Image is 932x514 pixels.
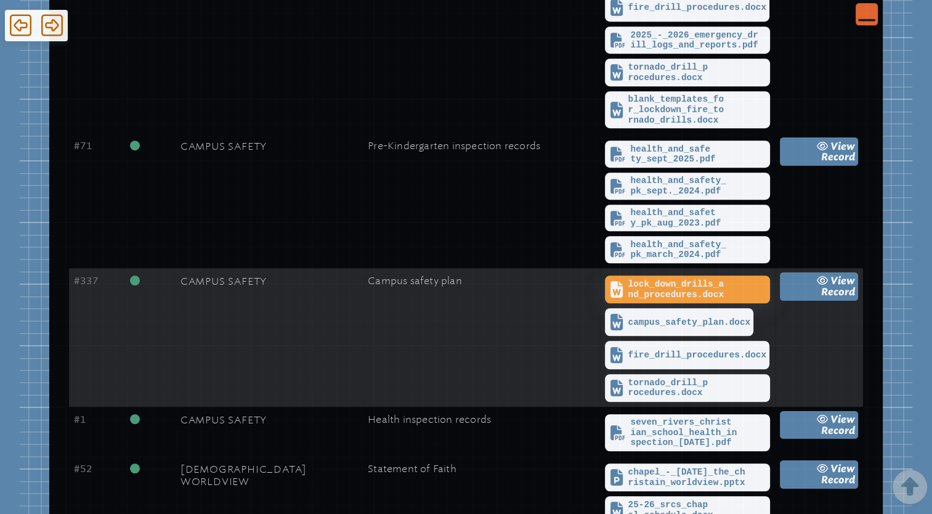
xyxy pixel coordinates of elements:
[628,467,766,487] span: chapel_-_[DATE]_the_christain_worldview.pptx
[628,62,766,83] span: tornado_drill_procedures.docx
[630,176,766,196] span: health_and_safety_pk_sept._2024.pdf
[630,208,766,228] span: health_and_safety_pk_aug_2023.pdf
[605,308,753,336] a: campus_safety_plan.docx
[605,275,769,303] a: lock_down_drills_and_procedures.docx
[605,414,769,451] a: seven_rivers_christian_school_health_inspection_[DATE].pdf
[830,140,855,152] span: view
[74,414,86,425] span: 1
[780,272,858,301] a: view Record
[780,137,858,166] a: view Record
[628,279,766,300] span: lock_down_drills_and_procedures.docx
[74,140,92,152] span: 71
[830,463,855,475] span: view
[368,414,491,425] span: Health inspection records
[605,91,769,128] a: blank_templates_for_lockdown_fire_tornado_drills.docx
[605,141,769,168] a: health_and_safety_sept_2025.pdf
[605,173,769,200] a: health_and_safety_pk_sept._2024.pdf
[368,275,462,287] span: Campus safety plan
[605,236,769,263] a: health_and_safety_pk_march_2024.pdf
[630,240,766,260] span: health_and_safety_pk_march_2024.pdf
[900,472,920,502] button: Scroll Top
[628,2,766,13] span: fire_drill_procedures.docx
[180,414,267,426] span: Campus Safety
[605,205,769,232] a: health_and_safety_pk_aug_2023.pdf
[830,275,855,287] span: view
[605,59,769,86] a: tornado_drill_procedures.docx
[180,141,267,152] span: Campus Safety
[628,350,766,361] span: fire_drill_procedures.docx
[605,341,769,369] a: fire_drill_procedures.docx
[605,27,769,54] a: 2025_-_2026_emergency_drill_logs_and_reports.pdf
[780,460,858,489] a: view Record
[821,286,855,298] span: Record
[628,378,766,398] span: tornado_drill_procedures.docx
[74,463,92,475] span: 52
[10,13,31,38] span: Back
[630,417,766,448] span: seven_rivers_christian_school_health_inspection_[DATE].pdf
[605,374,769,402] a: tornado_drill_procedures.docx
[368,463,456,475] span: Statement of Faith
[630,30,766,51] span: 2025_-_2026_emergency_drill_logs_and_reports.pdf
[628,317,750,328] span: campus_safety_plan.docx
[821,474,855,486] span: Record
[630,144,766,165] span: health_and_safety_sept_2025.pdf
[41,13,63,38] span: Forward
[830,414,855,425] span: view
[821,151,855,163] span: Record
[74,275,99,287] span: 337
[628,94,766,125] span: blank_templates_for_lockdown_fire_tornado_drills.docx
[368,140,540,152] span: Pre-Kindergarten inspection records
[605,463,769,491] a: chapel_-_[DATE]_the_christain_worldview.pptx
[180,275,267,287] span: Campus Safety
[821,424,855,436] span: Record
[180,463,307,487] span: [DEMOGRAPHIC_DATA] Worldview
[780,410,858,439] a: view Record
